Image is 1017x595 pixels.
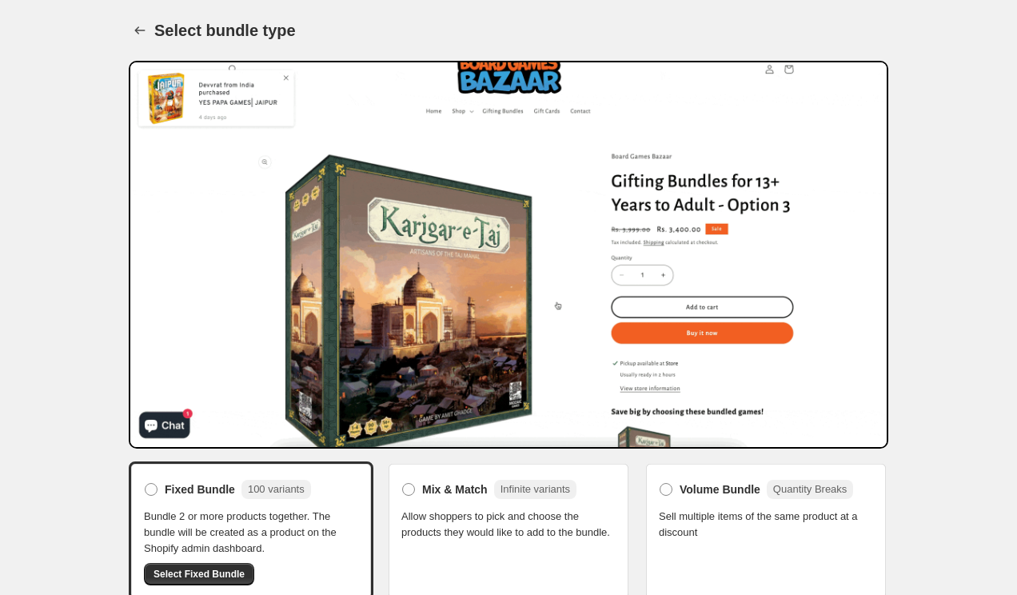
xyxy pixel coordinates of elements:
[129,19,151,42] button: Back
[659,509,873,541] span: Sell multiple items of the same product at a discount
[401,509,616,541] span: Allow shoppers to pick and choose the products they would like to add to the bundle.
[773,483,847,495] span: Quantity Breaks
[144,563,254,585] button: Select Fixed Bundle
[129,61,888,449] img: Bundle Preview
[680,481,760,497] span: Volume Bundle
[501,483,570,495] span: Infinite variants
[154,568,245,581] span: Select Fixed Bundle
[422,481,488,497] span: Mix & Match
[165,481,235,497] span: Fixed Bundle
[144,509,358,557] span: Bundle 2 or more products together. The bundle will be created as a product on the Shopify admin ...
[248,483,305,495] span: 100 variants
[154,21,296,40] h1: Select bundle type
